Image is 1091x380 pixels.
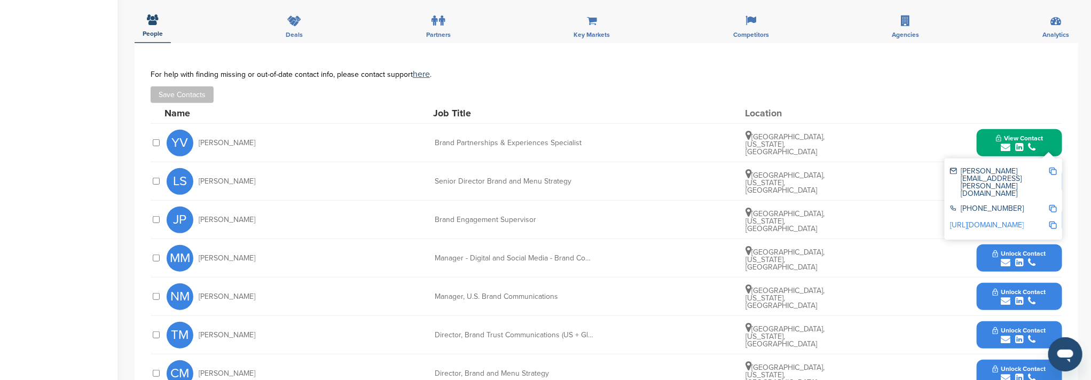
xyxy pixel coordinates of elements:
div: Name [164,108,282,118]
span: [GEOGRAPHIC_DATA], [US_STATE], [GEOGRAPHIC_DATA] [746,248,825,272]
span: Unlock Contact [993,288,1046,296]
span: Competitors [733,31,769,38]
div: For help with finding missing or out-of-date contact info, please contact support . [151,70,1062,78]
span: Partners [426,31,451,38]
span: Unlock Contact [993,365,1046,373]
span: [PERSON_NAME] [199,293,255,300]
div: Manager - Digital and Social Media - Brand Communications [435,255,595,262]
button: Unlock Contact [980,319,1058,351]
a: [URL][DOMAIN_NAME] [950,220,1024,229]
div: Director, Brand and Menu Strategy [435,370,595,377]
span: [GEOGRAPHIC_DATA], [US_STATE], [GEOGRAPHIC_DATA] [746,171,825,195]
span: MM [167,245,193,272]
span: NM [167,283,193,310]
img: Copy [1049,168,1057,175]
span: Analytics [1042,31,1069,38]
div: [PERSON_NAME][EMAIL_ADDRESS][PERSON_NAME][DOMAIN_NAME] [950,168,1049,197]
span: TM [167,322,193,349]
div: Brand Partnerships & Experiences Specialist [435,139,595,147]
span: JP [167,207,193,233]
span: [PERSON_NAME] [199,255,255,262]
span: [PERSON_NAME] [199,370,255,377]
span: Unlock Contact [993,250,1046,257]
span: Key Markets [574,31,610,38]
span: Agencies [892,31,920,38]
span: [GEOGRAPHIC_DATA], [US_STATE], [GEOGRAPHIC_DATA] [746,209,825,233]
span: People [143,30,163,37]
span: [GEOGRAPHIC_DATA], [US_STATE], [GEOGRAPHIC_DATA] [746,132,825,156]
img: Copy [1049,205,1057,212]
span: YV [167,130,193,156]
img: Copy [1049,221,1057,229]
div: Director, Brand Trust Communications (US + Global) [435,331,595,339]
button: Save Contacts [151,86,214,103]
span: LS [167,168,193,195]
span: Unlock Contact [993,327,1046,334]
iframe: Button to launch messaging window [1048,337,1082,371]
span: [PERSON_NAME] [199,216,255,224]
span: [GEOGRAPHIC_DATA], [US_STATE], [GEOGRAPHIC_DATA] [746,286,825,310]
div: Brand Engagement Supervisor [435,216,595,224]
div: Senior Director Brand and Menu Strategy [435,178,595,185]
div: Location [745,108,825,118]
span: [PERSON_NAME] [199,139,255,147]
span: View Contact [996,134,1043,142]
a: here [413,69,430,80]
span: [PERSON_NAME] [199,331,255,339]
button: View Contact [983,127,1056,159]
button: Unlock Contact [980,281,1058,313]
span: [GEOGRAPHIC_DATA], [US_STATE], [GEOGRAPHIC_DATA] [746,324,825,349]
button: Unlock Contact [980,242,1058,274]
div: Manager, U.S. Brand Communications [435,293,595,300]
div: [PHONE_NUMBER] [950,205,1049,214]
span: [PERSON_NAME] [199,178,255,185]
div: Job Title [434,108,594,118]
span: Deals [286,31,303,38]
